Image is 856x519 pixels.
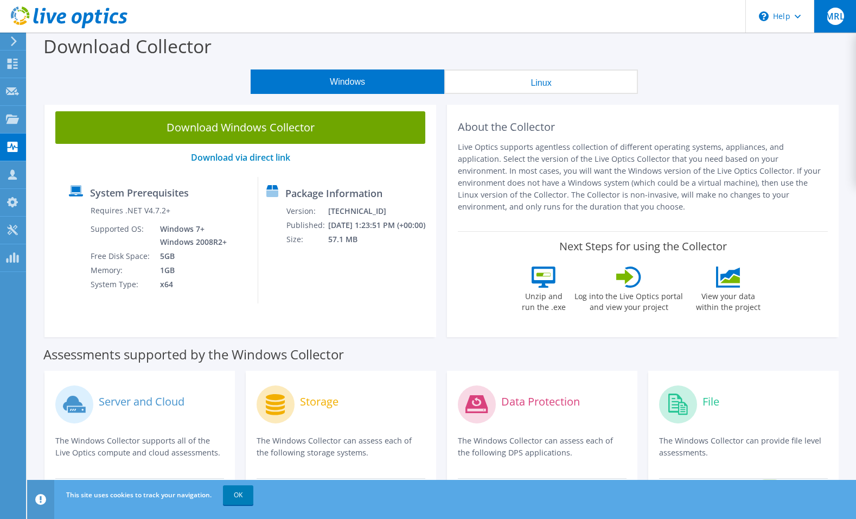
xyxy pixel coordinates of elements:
[152,222,229,249] td: Windows 7+ Windows 2008R2+
[559,240,727,253] label: Next Steps for using the Collector
[458,141,828,213] p: Live Optics supports agentless collection of different operating systems, appliances, and applica...
[501,396,580,407] label: Data Protection
[286,232,328,246] td: Size:
[458,121,828,134] h2: About the Collector
[55,111,425,144] a: Download Windows Collector
[286,218,328,232] td: Published:
[90,277,152,292] td: System Type:
[90,187,189,198] label: System Prerequisites
[574,288,683,313] label: Log into the Live Optics portal and view your project
[328,204,431,218] td: [TECHNICAL_ID]
[43,349,344,360] label: Assessments supported by the Windows Collector
[328,218,431,232] td: [DATE] 1:23:51 PM (+00:00)
[152,277,229,292] td: x64
[191,151,290,163] a: Download via direct link
[285,188,382,199] label: Package Information
[286,204,328,218] td: Version:
[223,485,253,505] a: OK
[702,396,719,407] label: File
[99,396,184,407] label: Server and Cloud
[689,288,767,313] label: View your data within the project
[328,232,431,246] td: 57.1 MB
[90,249,152,263] td: Free Disk Space:
[519,288,568,313] label: Unzip and run the .exe
[152,249,229,263] td: 5GB
[444,69,638,94] button: Linux
[55,435,224,459] p: The Windows Collector supports all of the Live Optics compute and cloud assessments.
[300,396,338,407] label: Storage
[827,8,844,25] span: MRL
[90,222,152,249] td: Supported OS:
[257,435,425,459] p: The Windows Collector can assess each of the following storage systems.
[90,263,152,277] td: Memory:
[43,34,212,59] label: Download Collector
[759,11,769,21] svg: \n
[659,435,828,459] p: The Windows Collector can provide file level assessments.
[458,435,627,459] p: The Windows Collector can assess each of the following DPS applications.
[66,490,212,499] span: This site uses cookies to track your navigation.
[251,69,444,94] button: Windows
[91,205,170,216] label: Requires .NET V4.7.2+
[152,263,229,277] td: 1GB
